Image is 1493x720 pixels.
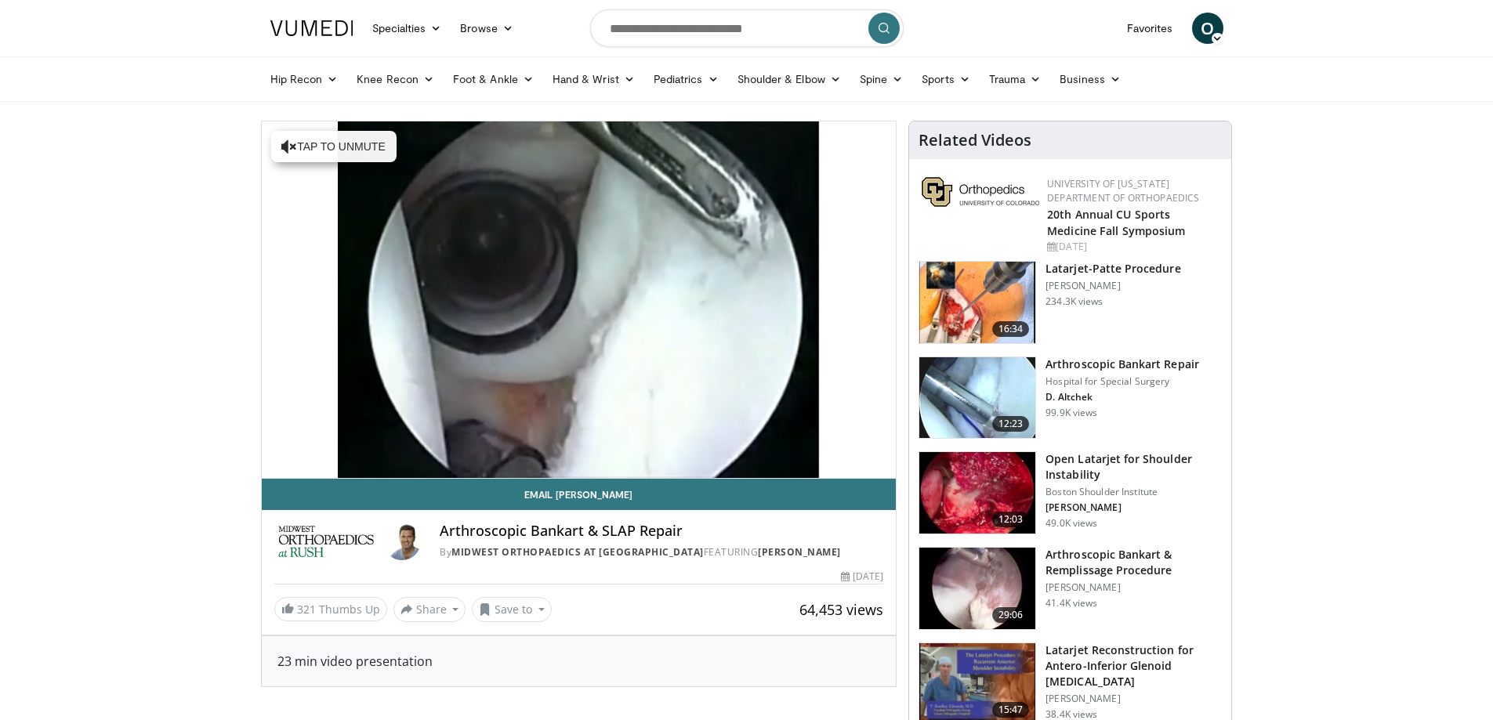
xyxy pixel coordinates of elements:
[1045,642,1222,689] h3: Latarjet Reconstruction for Antero-Inferior Glenoid [MEDICAL_DATA]
[1050,63,1130,95] a: Business
[1045,597,1097,610] p: 41.4K views
[919,548,1035,629] img: wolf_3.png.150x105_q85_crop-smart_upscale.jpg
[758,545,841,559] a: [PERSON_NAME]
[919,131,1031,150] h4: Related Videos
[922,177,1039,207] img: 355603a8-37da-49b6-856f-e00d7e9307d3.png.150x105_q85_autocrop_double_scale_upscale_version-0.2.png
[1047,207,1185,238] a: 20th Annual CU Sports Medicine Fall Symposium
[850,63,912,95] a: Spine
[451,545,704,559] a: Midwest Orthopaedics at [GEOGRAPHIC_DATA]
[277,652,881,671] div: 23 min video presentation
[1045,391,1199,403] p: D. Altchek
[363,13,451,44] a: Specialties
[992,512,1030,527] span: 12:03
[1045,375,1199,388] p: Hospital for Special Surgery
[919,262,1035,343] img: 617583_3.png.150x105_q85_crop-smart_upscale.jpg
[992,321,1030,337] span: 16:34
[347,63,444,95] a: Knee Recon
[1045,581,1222,594] p: [PERSON_NAME]
[1045,280,1180,292] p: [PERSON_NAME]
[262,479,897,510] a: Email [PERSON_NAME]
[919,356,1222,440] a: 12:23 Arthroscopic Bankart Repair Hospital for Special Surgery D. Altchek 99.9K views
[1045,486,1222,498] p: Boston Shoulder Institute
[1045,356,1199,372] h3: Arthroscopic Bankart Repair
[543,63,644,95] a: Hand & Wrist
[261,63,348,95] a: Hip Recon
[919,261,1222,344] a: 16:34 Latarjet-Patte Procedure [PERSON_NAME] 234.3K views
[1045,517,1097,530] p: 49.0K views
[444,63,543,95] a: Foot & Ankle
[274,597,387,621] a: 321 Thumbs Up
[440,523,883,540] h4: Arthroscopic Bankart & SLAP Repair
[1045,407,1097,419] p: 99.9K views
[451,13,523,44] a: Browse
[912,63,980,95] a: Sports
[1045,451,1222,483] h3: Open Latarjet for Shoulder Instability
[919,547,1222,630] a: 29:06 Arthroscopic Bankart & Remplissage Procedure [PERSON_NAME] 41.4K views
[1045,261,1180,277] h3: Latarjet-Patte Procedure
[799,600,883,619] span: 64,453 views
[393,597,466,622] button: Share
[383,523,421,560] img: Avatar
[644,63,728,95] a: Pediatrics
[274,523,378,560] img: Midwest Orthopaedics at Rush
[919,452,1035,534] img: 944938_3.png.150x105_q85_crop-smart_upscale.jpg
[841,570,883,584] div: [DATE]
[1047,177,1199,204] a: University of [US_STATE] Department of Orthopaedics
[1047,240,1219,254] div: [DATE]
[590,9,904,47] input: Search topics, interventions
[440,545,883,559] div: By FEATURING
[472,597,552,622] button: Save to
[1192,13,1223,44] a: O
[919,357,1035,439] img: 10039_3.png.150x105_q85_crop-smart_upscale.jpg
[992,416,1030,432] span: 12:23
[728,63,850,95] a: Shoulder & Elbow
[919,451,1222,534] a: 12:03 Open Latarjet for Shoulder Instability Boston Shoulder Institute [PERSON_NAME] 49.0K views
[992,607,1030,623] span: 29:06
[270,20,353,36] img: VuMedi Logo
[262,121,897,479] video-js: Video Player
[1045,295,1103,308] p: 234.3K views
[1118,13,1183,44] a: Favorites
[992,702,1030,718] span: 15:47
[1045,547,1222,578] h3: Arthroscopic Bankart & Remplissage Procedure
[1045,693,1222,705] p: [PERSON_NAME]
[271,131,397,162] button: Tap to unmute
[1045,501,1222,514] p: [PERSON_NAME]
[297,602,316,617] span: 321
[980,63,1051,95] a: Trauma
